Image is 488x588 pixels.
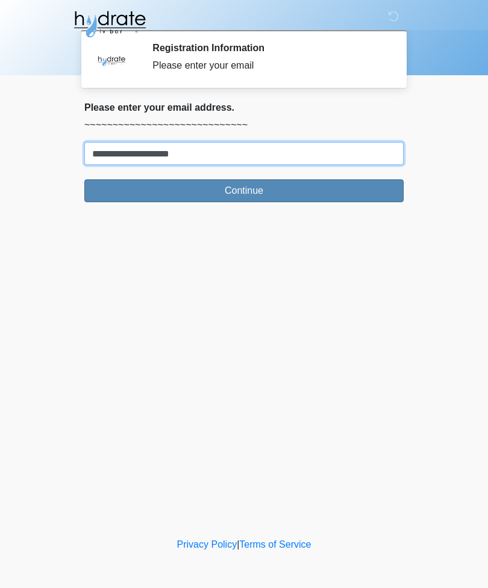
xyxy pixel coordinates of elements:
[177,539,237,549] a: Privacy Policy
[72,9,147,39] img: Hydrate IV Bar - Fort Collins Logo
[152,58,386,73] div: Please enter your email
[84,102,404,113] h2: Please enter your email address.
[239,539,311,549] a: Terms of Service
[93,42,130,78] img: Agent Avatar
[84,179,404,202] button: Continue
[84,118,404,132] p: ~~~~~~~~~~~~~~~~~~~~~~~~~~~~~
[237,539,239,549] a: |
